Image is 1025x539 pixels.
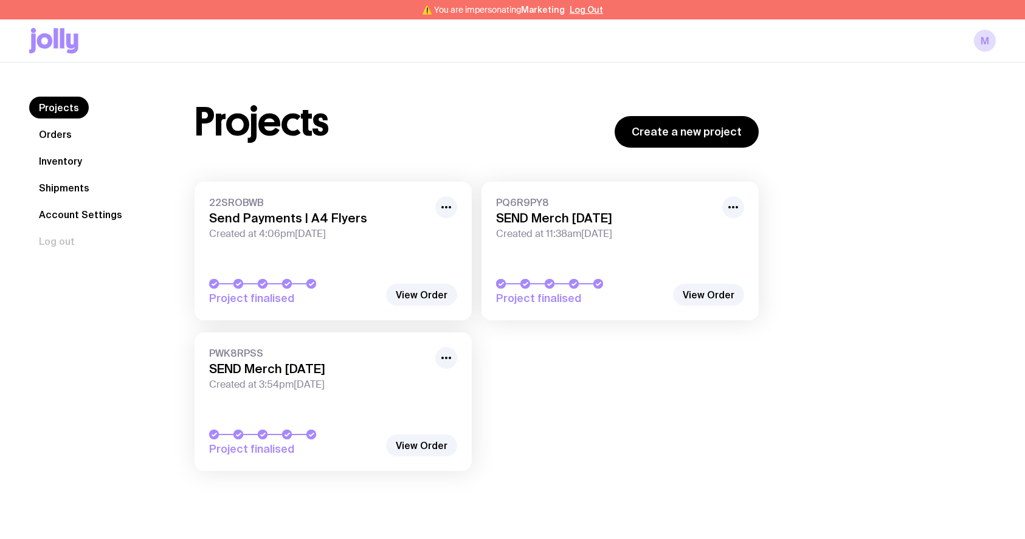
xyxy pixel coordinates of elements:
button: Log out [29,230,85,252]
span: Marketing [521,5,565,15]
span: Project finalised [496,291,666,306]
span: Created at 3:54pm[DATE] [209,379,428,391]
a: Orders [29,123,81,145]
a: Shipments [29,177,99,199]
a: View Order [673,284,744,306]
h1: Projects [195,103,329,142]
span: Created at 4:06pm[DATE] [209,228,428,240]
span: Project finalised [209,291,379,306]
a: View Order [386,284,457,306]
a: 22SROBWBSend Payments | A4 FlyersCreated at 4:06pm[DATE]Project finalised [195,182,472,320]
span: 22SROBWB [209,196,428,208]
a: Inventory [29,150,92,172]
a: View Order [386,434,457,456]
a: PWK8RPSSSEND Merch [DATE]Created at 3:54pm[DATE]Project finalised [195,332,472,471]
span: Project finalised [209,442,379,456]
span: PWK8RPSS [209,347,428,359]
h3: SEND Merch [DATE] [209,362,428,376]
a: Projects [29,97,89,118]
a: PQ6R9PY8SEND Merch [DATE]Created at 11:38am[DATE]Project finalised [481,182,759,320]
h3: SEND Merch [DATE] [496,211,715,225]
span: ⚠️ You are impersonating [422,5,565,15]
h3: Send Payments | A4 Flyers [209,211,428,225]
a: M [974,30,996,52]
button: Log Out [570,5,603,15]
span: Created at 11:38am[DATE] [496,228,715,240]
span: PQ6R9PY8 [496,196,715,208]
a: Create a new project [615,116,759,148]
a: Account Settings [29,204,132,225]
